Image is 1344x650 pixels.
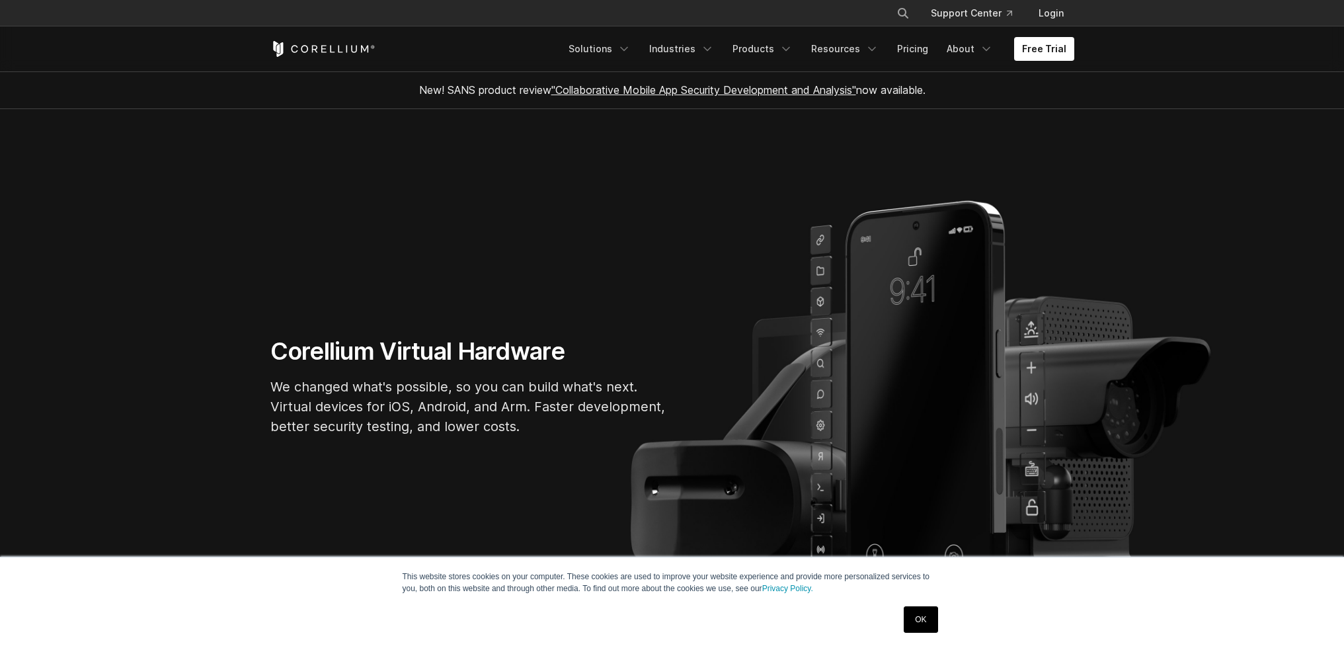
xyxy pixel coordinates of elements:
a: About [939,37,1001,61]
a: Pricing [889,37,936,61]
a: Privacy Policy. [762,584,813,593]
a: Login [1028,1,1074,25]
a: Solutions [561,37,639,61]
a: Support Center [920,1,1023,25]
p: This website stores cookies on your computer. These cookies are used to improve your website expe... [403,571,942,594]
span: New! SANS product review now available. [419,83,926,97]
div: Navigation Menu [881,1,1074,25]
a: OK [904,606,937,633]
button: Search [891,1,915,25]
div: Navigation Menu [561,37,1074,61]
a: Resources [803,37,887,61]
a: Industries [641,37,722,61]
a: Free Trial [1014,37,1074,61]
a: "Collaborative Mobile App Security Development and Analysis" [551,83,856,97]
a: Products [725,37,801,61]
p: We changed what's possible, so you can build what's next. Virtual devices for iOS, Android, and A... [270,377,667,436]
a: Corellium Home [270,41,376,57]
h1: Corellium Virtual Hardware [270,337,667,366]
